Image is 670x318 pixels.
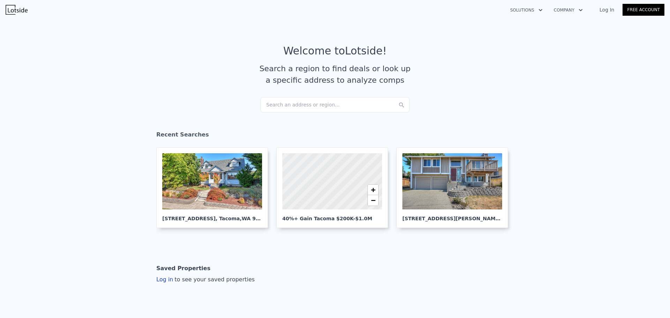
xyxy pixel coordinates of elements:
[396,147,514,228] a: [STREET_ADDRESS][PERSON_NAME], Tacoma
[371,196,375,205] span: −
[156,261,210,275] div: Saved Properties
[402,209,502,222] div: [STREET_ADDRESS][PERSON_NAME] , Tacoma
[283,45,387,57] div: Welcome to Lotside !
[282,209,382,222] div: 40%+ Gain Tacoma $200K-$1.0M
[623,4,664,16] a: Free Account
[162,209,262,222] div: [STREET_ADDRESS] , Tacoma
[276,147,394,228] a: 40%+ Gain Tacoma $200K-$1.0M
[240,216,269,221] span: , WA 98406
[156,275,255,284] div: Log in
[260,97,410,112] div: Search an address or region...
[368,185,378,195] a: Zoom in
[591,6,623,13] a: Log In
[6,5,28,15] img: Lotside
[173,276,255,283] span: to see your saved properties
[156,125,514,147] div: Recent Searches
[505,4,548,16] button: Solutions
[156,147,274,228] a: [STREET_ADDRESS], Tacoma,WA 98406
[371,185,375,194] span: +
[257,63,413,86] div: Search a region to find deals or look up a specific address to analyze comps
[548,4,588,16] button: Company
[368,195,378,206] a: Zoom out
